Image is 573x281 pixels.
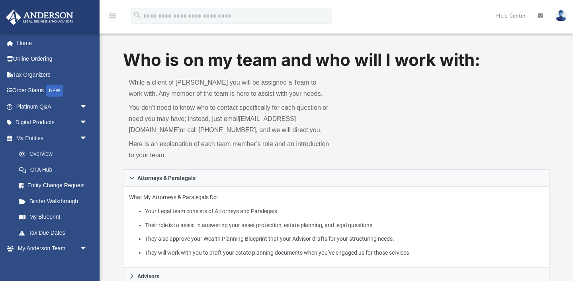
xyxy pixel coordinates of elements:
[145,248,544,258] li: They will work with you to draft your estate planning documents when you’ve engaged us for those ...
[6,115,100,131] a: Digital Productsarrow_drop_down
[133,11,142,20] i: search
[80,99,96,115] span: arrow_drop_down
[6,51,100,67] a: Online Ordering
[11,209,96,225] a: My Blueprint
[11,162,100,178] a: CTA Hub
[129,192,543,257] p: What My Attorneys & Paralegals Do:
[4,10,76,25] img: Anderson Advisors Platinum Portal
[129,139,331,161] p: Here is an explanation of each team member’s role and an introduction to your team.
[108,15,117,21] a: menu
[11,225,100,241] a: Tax Due Dates
[80,130,96,146] span: arrow_drop_down
[145,220,544,230] li: Their role is to assist in answering your asset protection, estate planning, and legal questions.
[555,10,567,22] img: User Pic
[11,193,100,209] a: Binder Walkthrough
[6,241,96,257] a: My Anderson Teamarrow_drop_down
[6,35,100,51] a: Home
[6,83,100,99] a: Order StatusNEW
[11,146,100,162] a: Overview
[137,175,196,181] span: Attorneys & Paralegals
[6,67,100,83] a: Tax Organizers
[80,115,96,131] span: arrow_drop_down
[123,48,549,72] h1: Who is on my team and who will I work with:
[129,77,331,99] p: While a client of [PERSON_NAME] you will be assigned a Team to work with. Any member of the team ...
[137,273,159,279] span: Advisors
[108,11,117,21] i: menu
[11,178,100,194] a: Entity Change Request
[145,234,544,244] li: They also approve your Wealth Planning Blueprint that your Advisor drafts for your structuring ne...
[123,169,549,187] a: Attorneys & Paralegals
[46,85,63,97] div: NEW
[6,130,100,146] a: My Entitiesarrow_drop_down
[6,99,100,115] a: Platinum Q&Aarrow_drop_down
[129,102,331,136] p: You don’t need to know who to contact specifically for each question or need you may have; instea...
[145,206,544,216] li: Your Legal team consists of Attorneys and Paralegals.
[80,241,96,257] span: arrow_drop_down
[123,187,549,268] div: Attorneys & Paralegals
